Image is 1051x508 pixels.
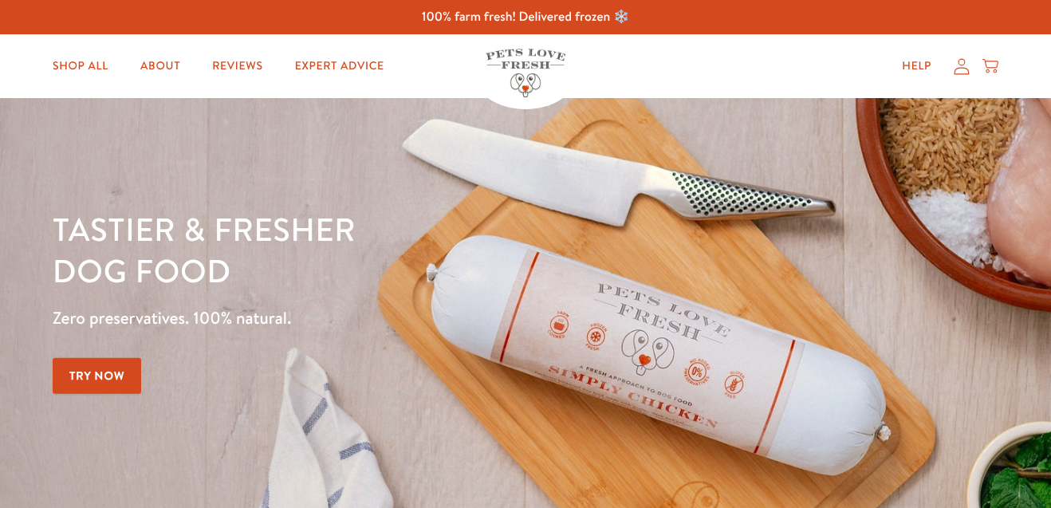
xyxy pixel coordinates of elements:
a: About [128,50,193,82]
a: Help [889,50,944,82]
img: Pets Love Fresh [486,49,565,97]
h1: Tastier & fresher dog food [53,208,683,291]
a: Try Now [53,358,142,394]
a: Reviews [199,50,275,82]
p: Zero preservatives. 100% natural. [53,304,683,333]
a: Shop All [40,50,121,82]
a: Expert Advice [282,50,397,82]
